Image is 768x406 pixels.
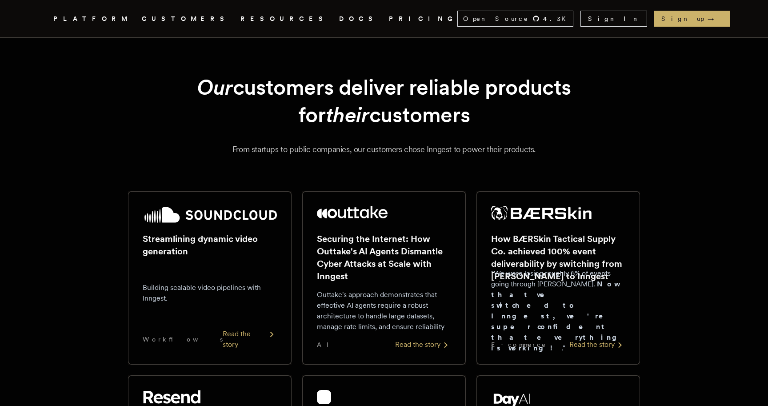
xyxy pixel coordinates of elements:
[302,191,466,365] a: Outtake logoSecuring the Internet: How Outtake's AI Agents Dismantle Cyber Attacks at Scale with ...
[389,13,457,24] a: PRICING
[143,335,223,344] span: Workflows
[580,11,647,27] a: Sign In
[317,206,388,218] img: Outtake
[326,102,369,128] em: their
[654,11,730,27] a: Sign up
[339,13,378,24] a: DOCS
[142,13,230,24] a: CUSTOMERS
[476,191,640,365] a: BÆRSkin Tactical Supply Co. logoHow BÆRSkin Tactical Supply Co. achieved 100% event deliverabilit...
[143,390,200,404] img: Resend
[463,14,529,23] span: Open Source
[491,206,592,220] img: BÆRSkin Tactical Supply Co.
[543,14,571,23] span: 4.3 K
[223,329,277,350] div: Read the story
[317,233,451,282] h2: Securing the Internet: How Outtake's AI Agents Dismantle Cyber Attacks at Scale with Inngest
[240,13,328,24] button: RESOURCES
[395,339,451,350] div: Read the story
[708,14,723,23] span: →
[317,390,331,404] img: cubic
[317,289,451,332] p: Outtake's approach demonstrates that effective AI agents require a robust architecture to handle ...
[491,268,625,354] p: "We were losing roughly 6% of events going through [PERSON_NAME]. ."
[143,233,277,257] h2: Streamlining dynamic video generation
[569,339,625,350] div: Read the story
[143,282,277,304] p: Building scalable video pipelines with Inngest.
[491,280,624,352] strong: Now that we switched to Inngest, we're super confident that everything is working!
[149,73,619,129] h1: customers deliver reliable products for customers
[197,74,233,100] em: Our
[143,206,277,224] img: SoundCloud
[64,143,704,156] p: From startups to public companies, our customers chose Inngest to power their products.
[53,13,131,24] button: PLATFORM
[317,340,336,349] span: AI
[491,233,625,282] h2: How BÆRSkin Tactical Supply Co. achieved 100% event deliverability by switching from [PERSON_NAME...
[491,340,546,349] span: E-commerce
[128,191,292,365] a: SoundCloud logoStreamlining dynamic video generationBuilding scalable video pipelines with Innges...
